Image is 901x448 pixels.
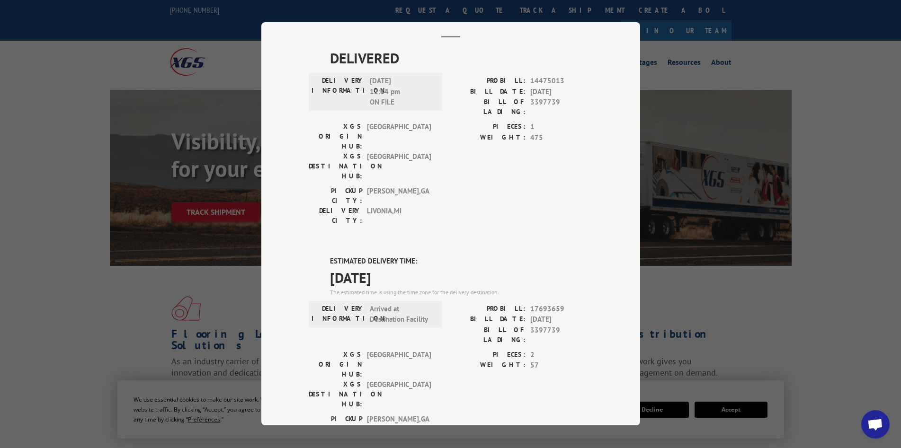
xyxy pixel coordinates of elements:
label: BILL OF LADING: [451,97,526,117]
label: DELIVERY INFORMATION: [312,76,365,108]
span: 17693659 [530,304,593,315]
label: PIECES: [451,350,526,360]
div: The estimated time is using the time zone for the delivery destination. [330,288,593,297]
span: [DATE] 12:14 pm ON FILE [370,76,434,108]
label: DELIVERY INFORMATION: [312,304,365,325]
span: 14475013 [530,76,593,87]
span: LIVONIA , MI [367,206,431,226]
label: BILL DATE: [451,87,526,97]
span: [PERSON_NAME] , GA [367,414,431,434]
span: [GEOGRAPHIC_DATA] [367,151,431,181]
span: DELIVERED [330,47,593,69]
span: [GEOGRAPHIC_DATA] [367,350,431,379]
label: PROBILL: [451,304,526,315]
span: 2 [530,350,593,360]
label: WEIGHT: [451,360,526,371]
span: 3397739 [530,325,593,345]
span: [DATE] [530,87,593,97]
label: WEIGHT: [451,132,526,143]
span: [PERSON_NAME] , GA [367,186,431,206]
span: [GEOGRAPHIC_DATA] [367,379,431,409]
label: PROBILL: [451,76,526,87]
span: 3397739 [530,97,593,117]
label: XGS ORIGIN HUB: [309,122,362,151]
label: ESTIMATED DELIVERY TIME: [330,256,593,267]
span: 475 [530,132,593,143]
label: BILL OF LADING: [451,325,526,345]
label: XGS ORIGIN HUB: [309,350,362,379]
span: [DATE] [330,267,593,288]
span: [GEOGRAPHIC_DATA] [367,122,431,151]
label: XGS DESTINATION HUB: [309,151,362,181]
label: DELIVERY CITY: [309,206,362,226]
span: Arrived at Destination Facility [370,304,434,325]
label: XGS DESTINATION HUB: [309,379,362,409]
label: PICKUP CITY: [309,414,362,434]
span: [DATE] [530,314,593,325]
div: Open chat [861,410,890,439]
span: 1 [530,122,593,132]
label: PICKUP CITY: [309,186,362,206]
span: 57 [530,360,593,371]
label: BILL DATE: [451,314,526,325]
label: PIECES: [451,122,526,132]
